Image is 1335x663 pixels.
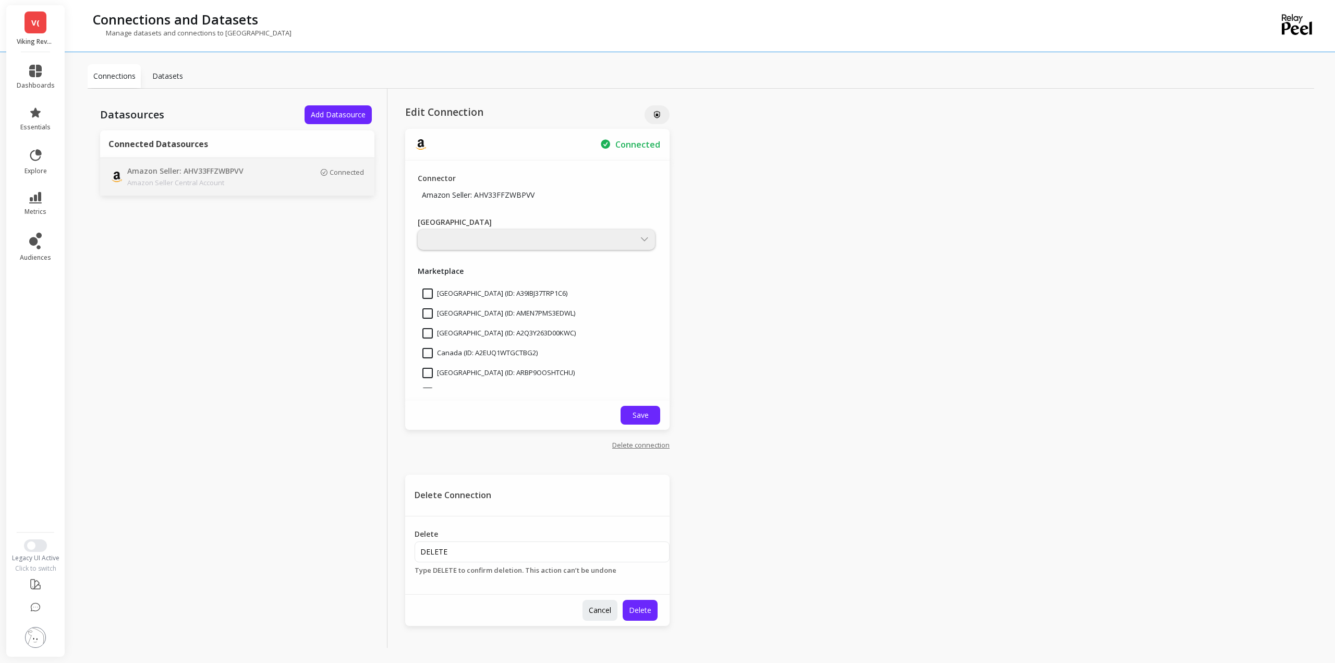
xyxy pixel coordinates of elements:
[612,440,670,450] a: Delete connection
[17,81,55,90] span: dashboards
[24,539,47,552] button: Switch to New UI
[422,308,575,319] span: Belgium (ID: AMEN7PMS3EDWL)
[415,138,427,151] img: api.amazon.svg
[621,406,660,425] button: Save
[405,480,670,510] h1: Delete Connection
[422,348,538,358] span: Canada (ID: A2EUQ1WTGCTBG2)
[415,541,670,562] input: DELETE
[100,107,164,122] p: Datasources
[127,177,273,188] p: Amazon Seller Central Account
[633,410,649,420] span: Save
[615,139,660,150] p: Secured Connection to Amazon Seller: AHV33FFZWBPVV
[127,166,273,177] p: Amazon Seller: AHV33FFZWBPVV
[422,328,576,339] span: Brazil (ID: A2Q3Y263D00KWC)
[108,139,208,149] p: Connected Datasources
[311,110,366,119] span: Add Datasource
[88,28,292,38] p: Manage datasets and connections to [GEOGRAPHIC_DATA]
[6,564,65,573] div: Click to switch
[418,186,539,204] p: Amazon Seller: AHV33FFZWBPVV
[31,17,40,29] span: V(
[25,627,46,648] img: profile picture
[422,388,569,398] span: France (ID: A13V1IB3VIYZZH)
[422,288,567,299] span: Australia (ID: A39IBJ37TRP1C6)
[418,173,456,184] p: Connector
[93,71,136,81] p: Connections
[629,605,651,615] span: Delete
[422,368,575,378] span: Egypt (ID: ARBP9OOSHTCHU)
[25,208,46,216] span: metrics
[25,167,47,175] span: explore
[589,605,611,615] span: Cancel
[93,10,258,28] p: Connections and Datasets
[582,600,617,621] button: Cancel
[418,266,657,276] p: Marketplace
[415,529,472,539] label: Delete
[415,565,670,575] p: Type DELETE to confirm deletion. This action can’t be undone
[152,71,183,81] p: Datasets
[623,600,658,621] button: Delete
[20,254,51,262] span: audiences
[20,123,51,131] span: essentials
[418,217,492,227] label: [GEOGRAPHIC_DATA]
[405,105,590,119] p: Edit Connection
[6,554,65,562] div: Legacy UI Active
[330,168,364,176] p: Connected
[305,105,372,124] button: Add Datasource
[111,171,123,183] img: api.amazon.svg
[17,38,55,46] p: Viking Revolution (Essor)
